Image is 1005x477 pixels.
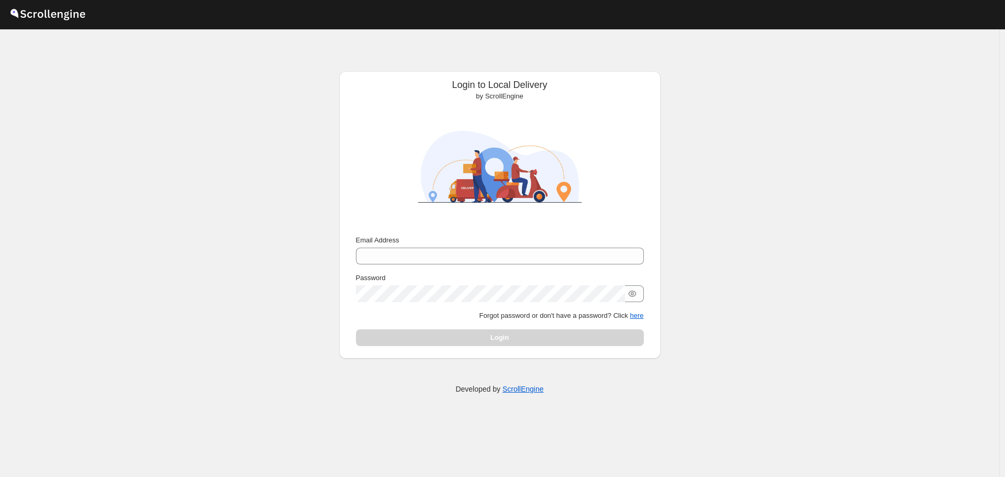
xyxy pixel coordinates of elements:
span: Email Address [356,236,399,244]
button: here [630,312,643,319]
div: Login to Local Delivery [348,80,652,102]
a: ScrollEngine [502,385,544,393]
img: ScrollEngine [408,106,591,228]
span: Password [356,274,386,282]
span: by ScrollEngine [476,92,523,100]
p: Forgot password or don't have a password? Click [356,310,644,321]
p: Developed by [455,384,543,394]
